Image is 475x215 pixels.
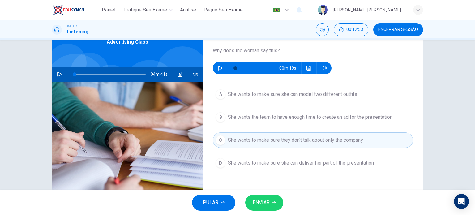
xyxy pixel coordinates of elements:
[228,136,363,144] span: She wants to make sure they don't talk about only the company
[107,38,148,46] span: Advertising Class
[102,6,115,14] span: Painel
[373,23,423,36] button: Encerrar Sessão
[228,114,392,121] span: She wants the team to have enough time to create an ad for the presentation
[203,198,218,207] span: PULAR
[216,112,225,122] div: B
[316,23,329,36] div: Silenciar
[213,155,413,171] button: DShe wants to make sure she can deliver her part of the presentation
[67,28,88,36] h1: Listening
[346,27,363,32] span: 00:12:53
[213,110,413,125] button: BShe wants the team to have enough time to create an ad for the presentation
[228,159,374,167] span: She wants to make sure she can deliver her part of the presentation
[334,23,368,36] div: Esconder
[304,62,314,74] button: Clique para ver a transcrição do áudio
[216,89,225,99] div: A
[213,87,413,102] button: AShe wants to make sure she can model two different outfits
[454,194,469,209] div: Open Intercom Messenger
[52,4,84,16] img: EduSynch logo
[201,4,245,15] button: Pague Seu Exame
[318,5,328,15] img: Profile picture
[67,24,77,28] span: TOEFL®
[216,135,225,145] div: C
[151,67,173,82] span: 04m 41s
[123,6,167,14] span: Pratique seu exame
[178,4,199,15] button: Análise
[253,198,270,207] span: ENVIAR
[333,6,406,14] div: [PERSON_NAME] [PERSON_NAME] [PERSON_NAME]
[180,6,196,14] span: Análise
[378,27,418,32] span: Encerrar Sessão
[175,67,185,82] button: Clique para ver a transcrição do áudio
[245,195,283,211] button: ENVIAR
[273,8,280,12] img: pt
[52,4,99,16] a: EduSynch logo
[216,158,225,168] div: D
[192,195,235,211] button: PULAR
[279,62,301,74] span: 00m 19s
[121,4,175,15] button: Pratique seu exame
[203,6,243,14] span: Pague Seu Exame
[99,4,118,15] button: Painel
[334,23,368,36] button: 00:12:53
[213,132,413,148] button: CShe wants to make sure they don't talk about only the company
[228,91,357,98] span: She wants to make sure she can model two different outfits
[213,47,413,54] span: Why does the woman say this?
